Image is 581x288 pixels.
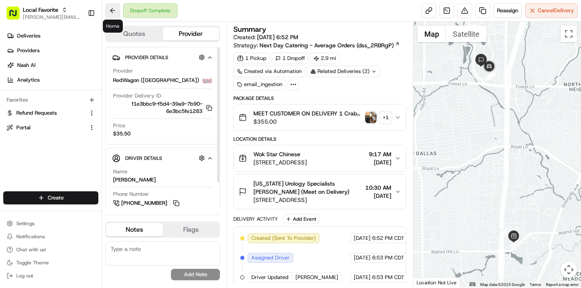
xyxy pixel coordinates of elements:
[233,216,278,222] div: Delivery Activity
[3,59,102,72] a: Nash AI
[16,233,45,240] span: Notifications
[3,93,98,106] div: Favorites
[17,78,32,93] img: 1738778727109-b901c2ba-d612-49f7-a14d-d897ce62d23f
[372,235,404,242] span: 6:52 PM CDT
[72,126,89,133] span: [DATE]
[446,26,486,42] button: Show satellite imagery
[25,126,66,133] span: [PERSON_NAME]
[112,151,213,165] button: Driver Details
[485,71,494,80] div: 4
[8,78,23,93] img: 1736555255976-a54dd68f-1ca7-489b-9aae-adbdc363a1c4
[413,277,460,288] div: Location Not Live
[415,277,442,288] a: Open this area in Google Maps (opens a new window)
[17,62,35,69] span: Nash AI
[417,26,446,42] button: Show street map
[295,274,338,281] span: [PERSON_NAME]
[16,182,62,191] span: Knowledge Base
[113,77,199,84] span: RedWagon ([GEOGRAPHIC_DATA])
[3,3,84,23] button: Local Favorite[PERSON_NAME][EMAIL_ADDRESS][DOMAIN_NAME]
[354,235,370,242] span: [DATE]
[3,121,98,134] button: Portal
[233,66,305,77] a: Created via Automation
[103,20,123,33] div: Home
[106,223,163,236] button: Notes
[257,33,298,41] span: [DATE] 6:52 PM
[126,104,149,114] button: See all
[307,66,380,77] div: Related Deliveries (2)
[372,254,404,261] span: 6:53 PM CDT
[3,191,98,204] button: Create
[16,127,23,133] img: 1736555255976-a54dd68f-1ca7-489b-9aae-adbdc363a1c4
[163,223,220,236] button: Flags
[3,73,102,86] a: Analytics
[234,175,406,209] button: [US_STATE] Urology Specialists [PERSON_NAME] (Meet on Delivery)[STREET_ADDRESS]10:30 AM[DATE]
[77,182,131,191] span: API Documentation
[233,26,266,33] h3: Summary
[369,150,391,158] span: 9:17 AM
[365,112,391,123] button: photo_proof_of_pickup image+1
[493,3,522,18] button: Reassign
[58,202,99,208] a: Powered byPylon
[23,6,58,14] button: Local Favorite
[17,76,40,84] span: Analytics
[8,183,15,190] div: 📗
[233,136,406,142] div: Location Details
[16,109,57,117] span: Refund Requests
[251,235,316,242] span: Created (Sent To Provider)
[8,106,52,113] div: Past conversations
[8,119,21,132] img: Angelique Valdez
[253,158,307,166] span: [STREET_ADDRESS]
[3,231,98,242] button: Notifications
[372,274,404,281] span: 6:53 PM CDT
[16,272,33,279] span: Log out
[27,148,44,155] span: [DATE]
[3,29,102,42] a: Deliveries
[253,117,362,126] span: $355.00
[23,14,81,20] button: [PERSON_NAME][EMAIL_ADDRESS][DOMAIN_NAME]
[3,257,98,268] button: Toggle Theme
[510,238,519,247] div: 1
[7,109,85,117] a: Refund Requests
[17,47,40,54] span: Providers
[113,168,127,175] span: Name
[37,86,112,93] div: We're available if you need us!
[310,53,340,64] div: 2.9 mi
[283,214,319,224] button: Add Event
[113,199,181,208] a: [PHONE_NUMBER]
[113,92,161,100] span: Provider Delivery ID
[233,79,286,90] div: email_ingestion
[365,192,391,200] span: [DATE]
[3,270,98,281] button: Log out
[7,124,85,131] a: Portal
[365,112,377,123] img: photo_proof_of_pickup image
[530,282,541,287] a: Terms
[233,41,400,49] div: Strategy:
[66,179,134,194] a: 💻API Documentation
[561,26,577,42] button: Toggle fullscreen view
[234,145,406,171] button: Wok Star Chinese[STREET_ADDRESS]9:17 AM[DATE]
[538,7,574,14] span: Cancel Delivery
[253,109,362,117] span: MEET CUSTOMER ON DELIVERY 1 Crab Rangoon The Rising Star Package: Appetizers: Beef Egg Rolls, Cra...
[415,277,442,288] img: Google
[486,71,495,80] div: 3
[233,33,298,41] span: Created:
[21,53,135,61] input: Clear
[253,196,362,204] span: [STREET_ADDRESS]
[480,282,525,287] span: Map data ©2025 Google
[561,261,577,278] button: Map camera controls
[380,112,391,123] div: + 1
[499,228,508,237] div: 2
[139,80,149,90] button: Start new chat
[354,254,370,261] span: [DATE]
[3,218,98,229] button: Settings
[233,53,270,64] div: 1 Pickup
[202,75,212,85] img: time_to_eat_nevada_logo
[3,44,102,57] a: Providers
[113,130,131,137] span: $35.50
[106,27,163,40] button: Quotes
[8,8,24,24] img: Nash
[525,3,578,18] button: CancelDelivery
[253,179,362,196] span: [US_STATE] Urology Specialists [PERSON_NAME] (Meet on Delivery)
